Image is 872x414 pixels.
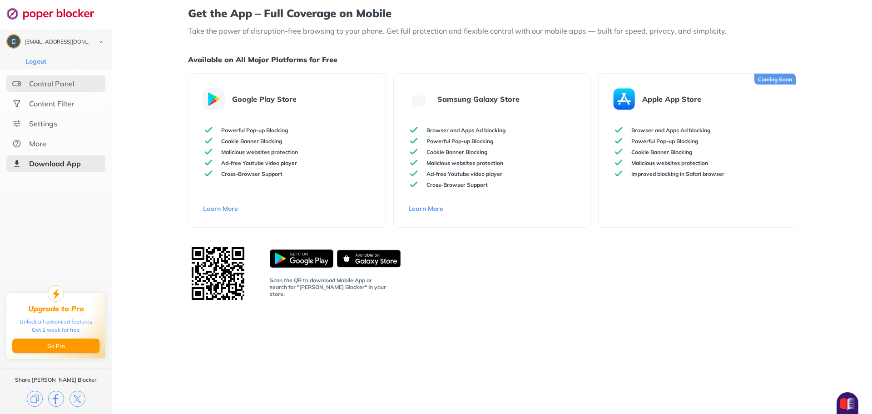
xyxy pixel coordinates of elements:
[203,205,371,213] a: Learn More
[337,249,401,268] img: galaxy-store-badge.svg
[48,285,64,302] img: upgrade-to-pro.svg
[221,127,288,134] p: Powerful Pop-up Blocking
[12,99,21,108] img: social.svg
[29,99,74,108] div: Content Filter
[48,391,64,407] img: facebook.svg
[188,7,796,19] h1: Get the App – Full Coverage on Mobile
[408,168,419,179] img: check-green.svg
[270,277,388,297] p: Scan the QR to download Mobile App or search for "[PERSON_NAME] Blocker" in your store.
[20,318,92,326] div: Unlock all advanced features
[426,160,503,166] p: Malicious websites protection
[27,391,43,407] img: copy.svg
[32,326,80,334] div: Get 1 week for free
[203,88,225,110] img: android-store.svg
[188,26,796,35] p: Take the power of disruption-free browsing to your phone. Get full protection and flexible contro...
[28,304,84,313] div: Upgrade to Pro
[12,159,21,168] img: download-app-selected.svg
[408,157,419,168] img: check-green.svg
[221,160,297,166] p: Ad-free Youtube video player
[203,157,214,168] img: check-green.svg
[29,159,81,168] div: Download App
[221,149,298,155] p: Malicious websites protection
[631,170,724,177] p: Improved blocking in Safari browser
[188,54,796,65] h1: Available on All Major Platforms for Free
[12,139,21,148] img: about.svg
[754,74,796,85] div: Coming Soon
[408,125,419,135] img: check-green.svg
[29,139,46,148] div: More
[631,138,698,145] p: Powerful Pop-up Blocking
[69,391,85,407] img: x.svg
[426,127,505,134] p: Browser and Apps Ad blocking
[426,170,502,177] p: Ad-free Youtube video player
[613,146,624,157] img: check-green.svg
[408,135,419,146] img: check-green.svg
[12,79,21,88] img: features.svg
[642,95,701,104] p: Apple App Store
[613,157,624,168] img: check-green.svg
[613,88,635,110] img: apple-store.svg
[631,149,692,155] p: Cookie Banner Blocking
[426,138,493,145] p: Powerful Pop-up Blocking
[426,181,488,188] p: Cross-Browser Support
[613,168,624,179] img: check-green.svg
[12,119,21,128] img: settings.svg
[203,135,214,146] img: check-green.svg
[96,37,107,47] img: chevron-bottom-black.svg
[408,88,430,110] img: galaxy-store.svg
[221,170,282,177] p: Cross-Browser Support
[426,149,487,155] p: Cookie Banner Blocking
[203,146,214,157] img: check-green.svg
[408,179,419,190] img: check-green.svg
[437,95,520,104] p: Samsung Galaxy Store
[408,205,576,213] a: Learn More
[12,339,99,353] button: Go Pro
[29,79,74,88] div: Control Panel
[7,35,20,48] img: ACg8ocL-jBe4XtissAPnIB7TixUDX5zKlLkGmgHu-qpti-MQ47QaVA=s96-c
[29,119,57,128] div: Settings
[203,125,214,135] img: check-green.svg
[203,168,214,179] img: check-green.svg
[631,160,708,166] p: Malicious websites protection
[221,138,282,145] p: Cookie Banner Blocking
[6,7,104,20] img: logo-webpage.svg
[613,125,624,135] img: check-green.svg
[25,39,92,45] div: calvarez@stbedechicago.org
[188,244,248,304] img: QR Code
[15,376,97,384] div: Share [PERSON_NAME] Blocker
[232,95,297,104] p: Google Play Store
[408,146,419,157] img: check-green.svg
[270,249,333,268] img: android-store-badge.svg
[631,127,710,134] p: Browser and Apps Ad blocking
[23,57,49,66] button: Logout
[613,135,624,146] img: check-green.svg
